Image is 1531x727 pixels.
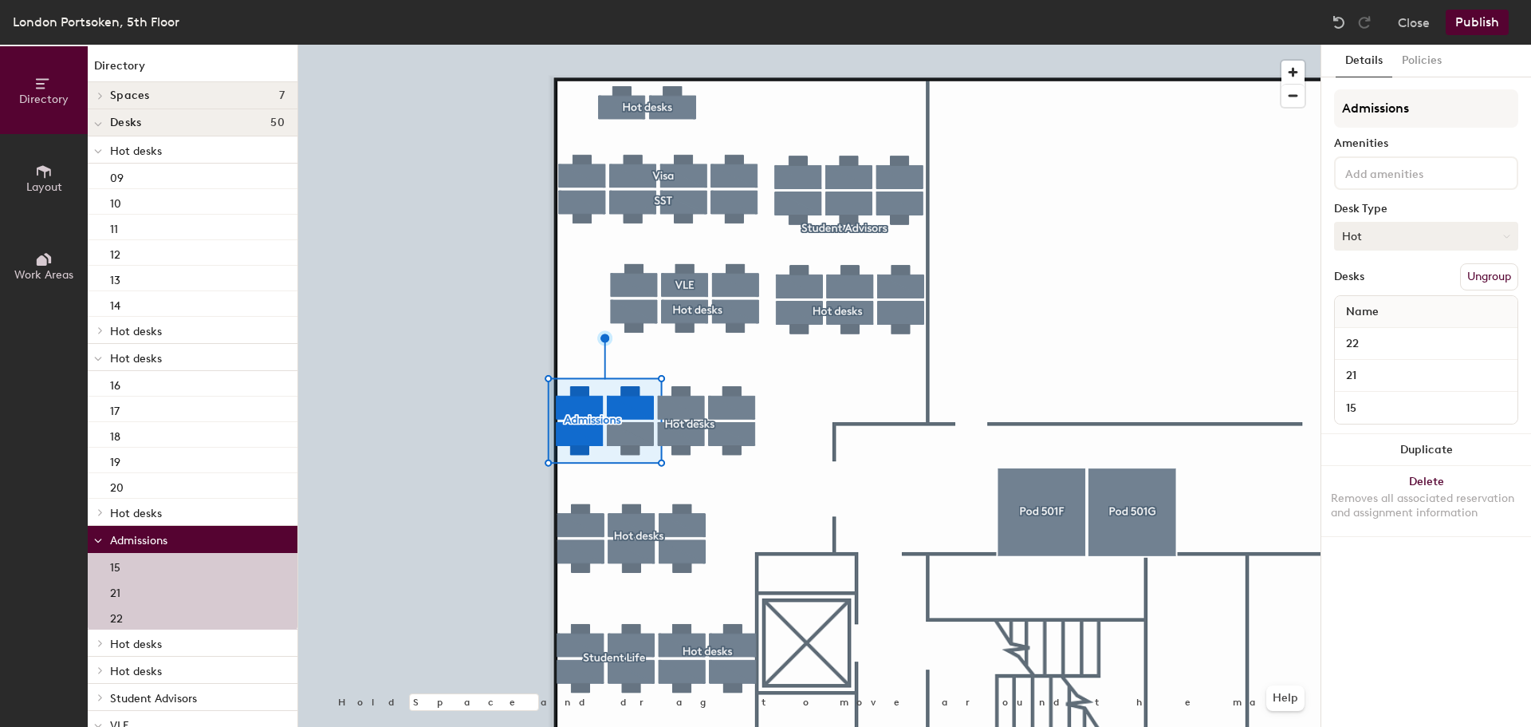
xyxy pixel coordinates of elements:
[1334,222,1518,251] button: Hot
[1336,45,1392,77] button: Details
[110,144,162,158] span: Hot desks
[1446,10,1509,35] button: Publish
[88,57,297,82] h1: Directory
[1338,333,1514,355] input: Unnamed desk
[110,89,150,102] span: Spaces
[1334,137,1518,150] div: Amenities
[110,507,162,520] span: Hot desks
[1338,397,1514,419] input: Unnamed desk
[110,476,124,495] p: 20
[110,243,120,262] p: 12
[1331,14,1347,30] img: Undo
[110,582,120,600] p: 21
[1266,686,1305,711] button: Help
[1398,10,1430,35] button: Close
[110,352,162,365] span: Hot desks
[110,325,162,338] span: Hot desks
[110,294,120,313] p: 14
[1338,365,1514,387] input: Unnamed desk
[1321,434,1531,466] button: Duplicate
[279,89,285,102] span: 7
[110,374,120,393] p: 16
[1342,163,1486,182] input: Add amenities
[110,692,197,705] span: Student Advisors
[1334,203,1518,215] div: Desk Type
[110,400,120,418] p: 17
[1334,271,1364,283] div: Desks
[110,451,120,469] p: 19
[110,218,118,236] p: 11
[270,117,285,129] span: 50
[110,534,167,547] span: Admissions
[1392,45,1451,77] button: Policies
[13,12,179,32] div: London Portsoken, 5th Floor
[110,425,120,444] p: 18
[19,93,69,106] span: Directory
[110,665,162,678] span: Hot desks
[110,167,124,185] p: 09
[110,556,120,575] p: 15
[26,180,62,194] span: Layout
[1356,14,1372,30] img: Redo
[110,117,141,129] span: Desks
[110,638,162,651] span: Hot desks
[110,269,120,287] p: 13
[110,607,123,626] p: 22
[1331,492,1521,520] div: Removes all associated reservation and assignment information
[1321,466,1531,536] button: DeleteRemoves all associated reservation and assignment information
[1460,263,1518,290] button: Ungroup
[1338,298,1387,326] span: Name
[110,192,121,211] p: 10
[14,268,73,282] span: Work Areas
